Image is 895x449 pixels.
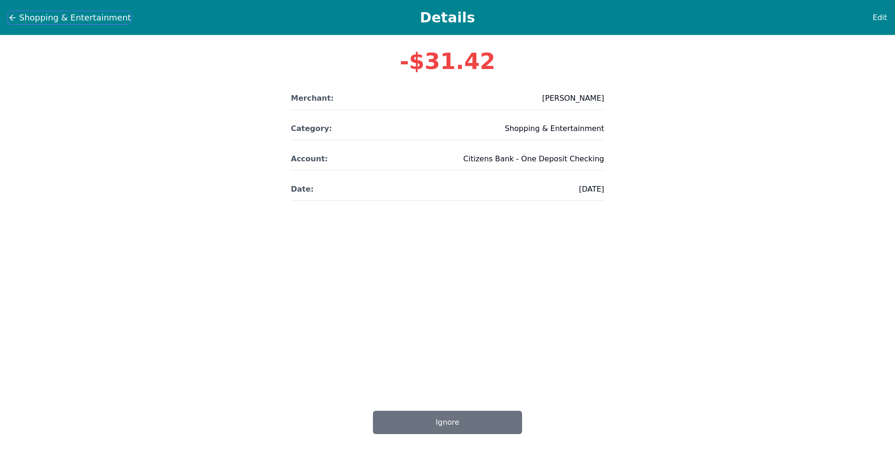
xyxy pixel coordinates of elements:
[291,93,334,104] span: Merchant:
[19,11,131,24] span: Shopping & Entertainment
[542,93,604,104] span: [PERSON_NAME]
[291,153,328,165] span: Account:
[291,123,332,134] span: Category:
[291,184,314,195] span: Date:
[7,11,131,25] button: Shopping & Entertainment
[373,411,522,434] button: Ignore
[579,184,604,195] span: [DATE]
[399,48,495,74] span: -$31.42
[872,12,888,24] button: Edit
[873,12,887,23] span: Edit
[505,123,604,134] span: Shopping & Entertainment
[58,9,837,26] h1: Details
[463,153,604,165] span: Citizens Bank - One Deposit Checking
